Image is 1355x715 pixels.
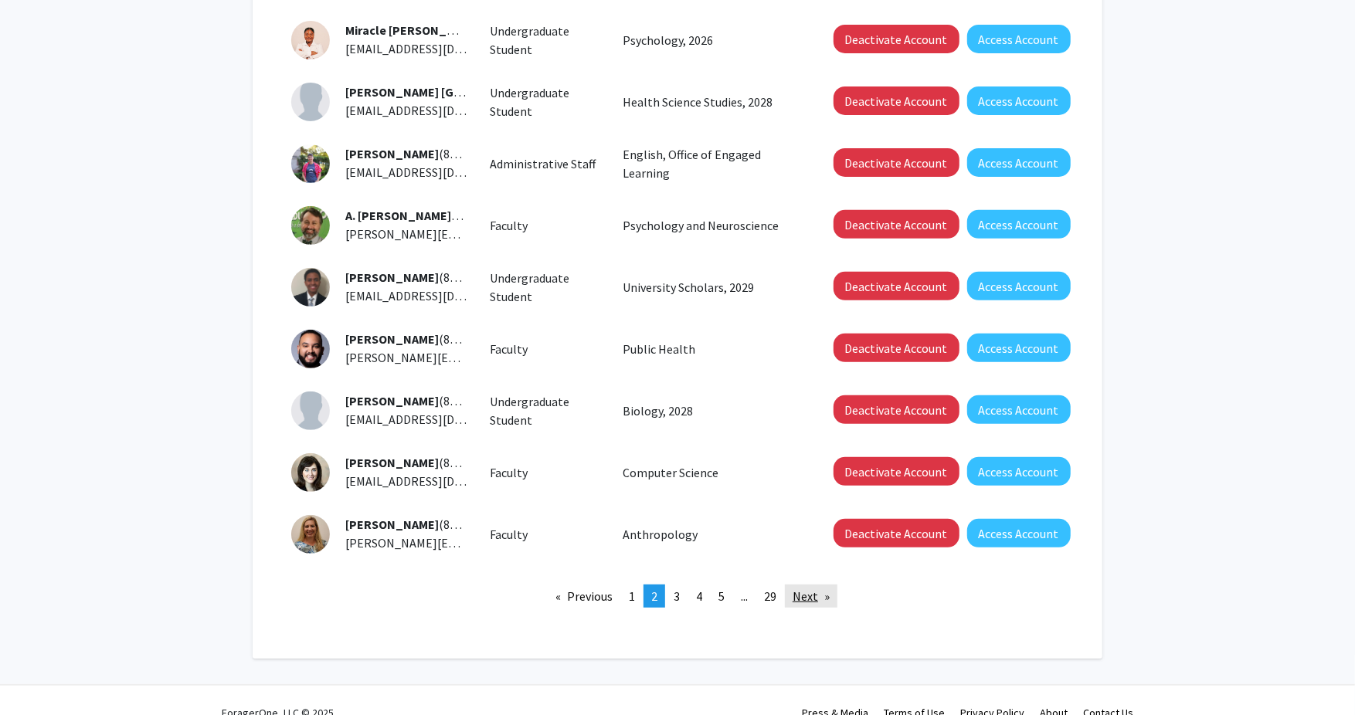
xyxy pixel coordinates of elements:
iframe: Chat [12,646,66,703]
button: Deactivate Account [834,457,959,486]
span: [PERSON_NAME][EMAIL_ADDRESS][DOMAIN_NAME] [345,535,626,551]
p: English, Office of Engaged Learning [623,145,799,182]
span: [PERSON_NAME] [345,146,439,161]
span: 1 [629,588,635,604]
span: [EMAIL_ADDRESS][DOMAIN_NAME] [345,103,534,118]
span: A. [PERSON_NAME] [345,208,464,223]
span: (892828919) [345,84,623,100]
span: (890903253) [345,517,503,532]
button: Deactivate Account [834,395,959,424]
span: (892829930) [345,393,503,408]
img: Profile Picture [291,453,330,492]
span: [EMAIL_ADDRESS][DOMAIN_NAME] [345,41,534,56]
button: Access Account [967,25,1071,53]
div: Faculty [479,340,612,358]
div: Undergraduate Student [479,269,612,306]
p: Anthropology [623,525,799,544]
p: Public Health [623,340,799,358]
img: Profile Picture [291,330,330,368]
ul: Pagination [291,585,1064,608]
span: (891448123) [345,455,503,470]
img: Profile Picture [291,21,330,59]
span: [PERSON_NAME] [345,331,439,347]
span: 4 [696,588,702,604]
button: Access Account [967,519,1071,547]
span: [EMAIL_ADDRESS][DOMAIN_NAME] [345,473,534,489]
span: ... [741,588,748,604]
div: Faculty [479,463,612,482]
div: Undergraduate Student [479,392,612,429]
span: [PERSON_NAME] [345,269,439,285]
button: Access Account [967,334,1071,362]
p: Computer Science [623,463,799,482]
a: Previous page [548,585,620,608]
button: Access Account [967,148,1071,177]
img: Profile Picture [291,206,330,245]
p: Psychology and Neuroscience [623,216,799,235]
span: 3 [674,588,680,604]
button: Deactivate Account [834,334,959,362]
a: Next page [785,585,837,608]
span: (892450907) [345,331,503,347]
button: Access Account [967,210,1071,239]
span: 2 [651,588,657,604]
span: (890555664) [345,208,515,223]
img: Profile Picture [291,268,330,307]
span: (892489815) [345,146,503,161]
button: Deactivate Account [834,519,959,547]
img: Profile Picture [291,83,330,121]
button: Deactivate Account [834,210,959,239]
img: Profile Picture [291,515,330,554]
span: [PERSON_NAME] [GEOGRAPHIC_DATA] [345,84,559,100]
img: Profile Picture [291,391,330,430]
div: Undergraduate Student [479,22,612,59]
div: Undergraduate Student [479,83,612,120]
p: University Scholars, 2029 [623,278,799,297]
p: Health Science Studies, 2028 [623,93,799,111]
button: Deactivate Account [834,272,959,300]
button: Access Account [967,86,1071,115]
span: 29 [764,588,776,604]
button: Access Account [967,395,1071,424]
span: [PERSON_NAME] [345,455,439,470]
button: Deactivate Account [834,86,959,115]
button: Access Account [967,457,1071,486]
span: [EMAIL_ADDRESS][DOMAIN_NAME] [345,412,534,427]
button: Deactivate Account [834,148,959,177]
span: 5 [718,588,725,604]
span: (892878019) [345,269,503,285]
img: Profile Picture [291,144,330,183]
span: [PERSON_NAME][EMAIL_ADDRESS][DOMAIN_NAME] [345,226,626,242]
button: Access Account [967,272,1071,300]
p: Psychology, 2026 [623,31,799,49]
span: [PERSON_NAME] [345,517,439,532]
div: Faculty [479,525,612,544]
span: [PERSON_NAME] [345,393,439,408]
span: [EMAIL_ADDRESS][DOMAIN_NAME] [345,164,534,180]
p: Biology, 2028 [623,402,799,420]
button: Deactivate Account [834,25,959,53]
div: Administrative Staff [479,154,612,173]
span: (892805312) [345,22,546,38]
span: Miracle [PERSON_NAME] [345,22,482,38]
div: Faculty [479,216,612,235]
span: [EMAIL_ADDRESS][DOMAIN_NAME] [345,288,534,303]
span: [PERSON_NAME][EMAIL_ADDRESS][DOMAIN_NAME] [345,350,626,365]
